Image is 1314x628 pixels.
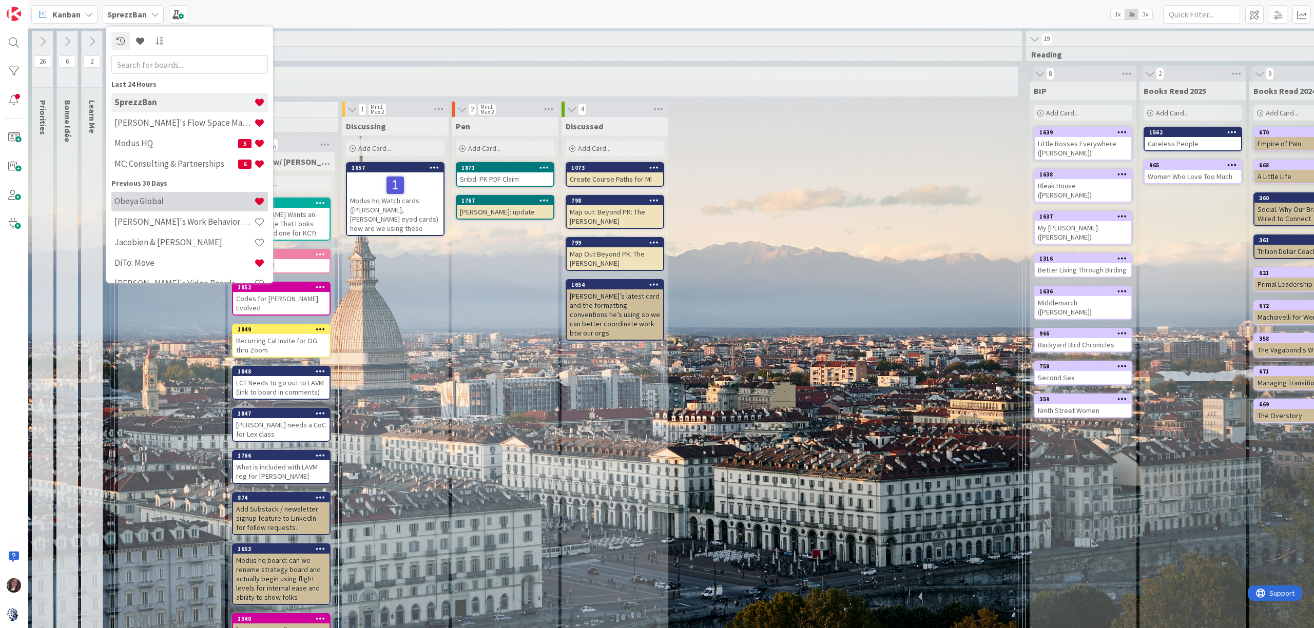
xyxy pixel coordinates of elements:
[566,121,603,131] span: Discussed
[233,208,330,240] div: [PERSON_NAME] Wants an Open LC Page That Looks Like This (and one for KC?)
[457,196,553,219] div: 1767[PERSON_NAME]: update
[567,196,663,228] div: 798Map out: Beyond PK: The [PERSON_NAME]
[114,217,254,227] h4: [PERSON_NAME]'s Work Behavior Decoder
[346,162,445,236] a: 1657Modus hq Watch cards ([PERSON_NAME], [PERSON_NAME] eyed cards) how are we using these
[566,162,664,187] a: 1073Create Course Paths for MI
[111,78,268,89] div: Last 24 Hours
[1039,396,1131,403] div: 359
[114,138,238,148] h4: Modus HQ
[233,250,330,259] div: 1858
[1035,287,1131,319] div: 1636Middlemarch ([PERSON_NAME])
[111,178,268,188] div: Previous 30 Days
[1111,9,1125,19] span: 1x
[457,163,553,186] div: 1871Sribd: PK PDF Claim
[7,607,21,621] img: avatar
[1144,160,1242,184] a: 965Women Who Love Too Much
[346,121,386,131] span: Discussing
[1039,330,1131,337] div: 966
[1035,287,1131,296] div: 1636
[1145,128,1241,150] div: 1562Careless People
[567,163,663,186] div: 1073Create Course Paths for MI
[233,334,330,357] div: Recurring Cal Invite for OG thru Zoom
[1035,404,1131,417] div: Ninth Street Women
[567,280,663,340] div: 1654[PERSON_NAME]’s latest card and the formatting conventions he’s using so we can better coordi...
[567,289,663,340] div: [PERSON_NAME]’s latest card and the formatting conventions he’s using so we can better coordinate...
[238,159,252,168] span: 6
[1034,127,1132,161] a: 1639Little Bosses Everywhere ([PERSON_NAME])
[238,200,330,207] div: 1343
[233,493,330,534] div: 874Add Substack / newsletter signup feature to LinkedIn for follow requests.
[1156,108,1189,117] span: Add Card...
[1039,129,1131,136] div: 1639
[1145,170,1241,183] div: Women Who Love Too Much
[571,239,663,246] div: 799
[1145,161,1241,170] div: 965
[1035,395,1131,417] div: 359Ninth Street Women
[1046,108,1079,117] span: Add Card...
[233,292,330,315] div: Codes for [PERSON_NAME] Evolved
[567,280,663,289] div: 1654
[233,325,330,334] div: 1849
[567,163,663,172] div: 1073
[238,251,330,258] div: 1858
[468,144,501,153] span: Add Card...
[114,97,254,107] h4: SprezzBan
[238,494,330,501] div: 874
[114,117,254,128] h4: [PERSON_NAME]'s Flow Space Mapping
[1034,286,1132,320] a: 1636Middlemarch ([PERSON_NAME])
[571,164,663,171] div: 1073
[114,159,238,169] h4: MC: Consulting & Partnerships
[456,121,470,131] span: Pen
[1035,137,1131,160] div: Little Bosses Everywhere ([PERSON_NAME])
[371,109,384,114] div: Max 2
[480,109,494,114] div: Max 2
[456,162,554,187] a: 1871Sribd: PK PDF Claim
[232,543,331,605] a: 1653Modus hq board: can we rename strategy board and actually begin using flight levels for inter...
[571,197,663,204] div: 798
[233,451,330,460] div: 1766
[456,195,554,220] a: 1767[PERSON_NAME]: update
[232,408,331,442] a: 1847[PERSON_NAME] needs a CoC for Lex class
[1034,394,1132,418] a: 359Ninth Street Women
[571,281,663,288] div: 1654
[87,100,98,133] span: Learn Me
[1035,170,1131,179] div: 1638
[233,367,330,399] div: 1848LCT Needs to go out to LAVM (link to board in comments)
[1163,5,1240,24] input: Quick Filter...
[59,55,76,68] span: 6
[567,205,663,228] div: Map out: Beyond PK: The [PERSON_NAME]
[1145,137,1241,150] div: Careless People
[238,545,330,553] div: 1653
[567,238,663,270] div: 799Map Out Beyond PK: The [PERSON_NAME]
[114,258,254,268] h4: DiTo: Move
[114,196,254,206] h4: Obeya Global
[238,410,330,417] div: 1847
[1145,161,1241,183] div: 965Women Who Love Too Much
[233,259,330,272] div: Emojis Gmail
[1144,127,1242,151] a: 1562Careless People
[233,199,330,240] div: 1343[PERSON_NAME] Wants an Open LC Page That Looks Like This (and one for KC?)
[1266,68,1274,80] span: 9
[1039,255,1131,262] div: 1316
[1035,338,1131,351] div: Backyard Bird Chronicles
[232,366,331,400] a: 1848LCT Needs to go out to LAVM (link to board in comments)
[232,324,331,358] a: 1849Recurring Cal Invite for OG thru Zoom
[1034,211,1132,245] a: 1637My [PERSON_NAME] ([PERSON_NAME])
[1039,288,1131,295] div: 1636
[1035,128,1131,160] div: 1639Little Bosses Everywhere ([PERSON_NAME])
[1035,254,1131,263] div: 1316
[233,614,330,623] div: 1340
[1035,362,1131,384] div: 758Second Sex
[238,615,330,622] div: 1340
[34,55,51,68] span: 26
[1138,9,1152,19] span: 3x
[233,199,330,208] div: 1343
[1035,179,1131,202] div: Bleak House ([PERSON_NAME])
[567,196,663,205] div: 798
[347,163,443,235] div: 1657Modus hq Watch cards ([PERSON_NAME], [PERSON_NAME] eyed cards) how are we using these
[1034,361,1132,385] a: 758Second Sex
[1034,169,1132,203] a: 1638Bleak House ([PERSON_NAME])
[567,247,663,270] div: Map Out Beyond PK: The [PERSON_NAME]
[347,163,443,172] div: 1657
[1034,253,1132,278] a: 1316Better Living Through Birding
